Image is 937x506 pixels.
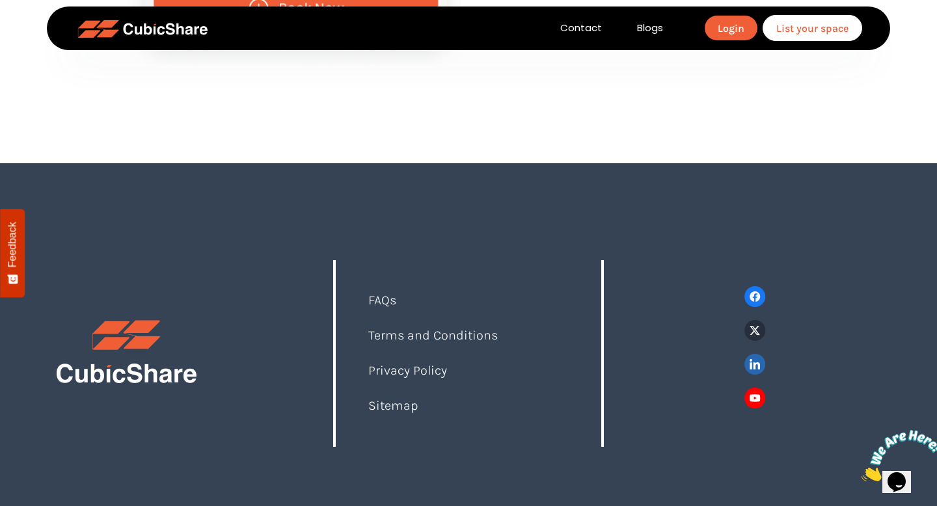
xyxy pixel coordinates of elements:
a: FAQs [368,293,396,308]
img: footerLogo.png [47,320,206,388]
img: Chat attention grabber [5,5,86,57]
a: Blogs [619,21,681,36]
img: twitter.png [744,320,766,341]
a: List your space [763,15,862,41]
img: linkedin.png [744,354,766,375]
img: youtube.png [744,388,766,408]
a: Privacy Policy [368,363,447,378]
a: Login [705,16,757,40]
a: Sitemap [368,398,418,413]
span: Feedback [7,222,18,267]
a: Terms and Conditions [368,328,498,343]
iframe: chat widget [856,425,937,486]
img: facebook.png [744,286,766,307]
a: Contact [543,21,619,36]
